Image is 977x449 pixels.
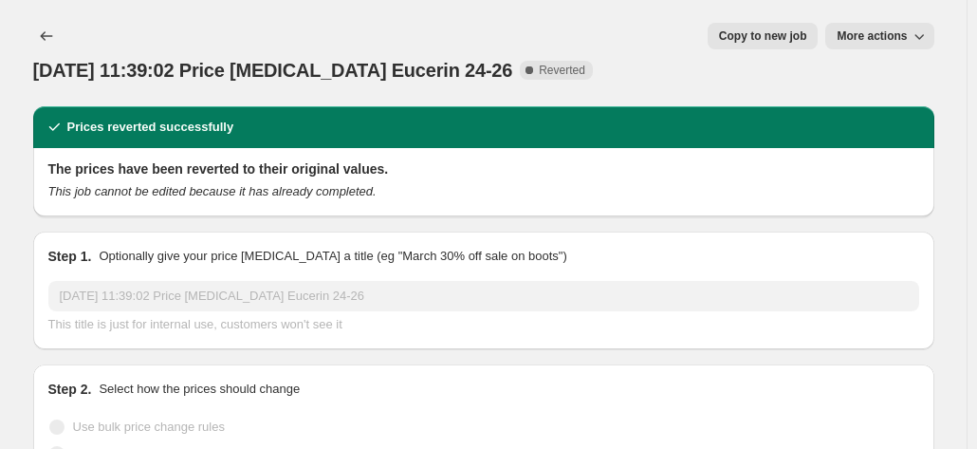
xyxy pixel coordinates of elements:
button: More actions [825,23,933,49]
button: Copy to new job [708,23,819,49]
h2: Step 1. [48,247,92,266]
p: Select how the prices should change [99,380,300,399]
span: Use bulk price change rules [73,420,225,434]
p: Optionally give your price [MEDICAL_DATA] a title (eg "March 30% off sale on boots") [99,247,566,266]
h2: Prices reverted successfully [67,118,234,137]
h2: Step 2. [48,380,92,399]
h2: The prices have been reverted to their original values. [48,159,919,178]
span: [DATE] 11:39:02 Price [MEDICAL_DATA] Eucerin 24-26 [33,60,513,81]
span: Reverted [539,63,585,78]
span: This title is just for internal use, customers won't see it [48,317,342,331]
span: More actions [837,28,907,44]
i: This job cannot be edited because it has already completed. [48,184,377,198]
button: Price change jobs [33,23,60,49]
input: 30% off holiday sale [48,281,919,311]
span: Copy to new job [719,28,807,44]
